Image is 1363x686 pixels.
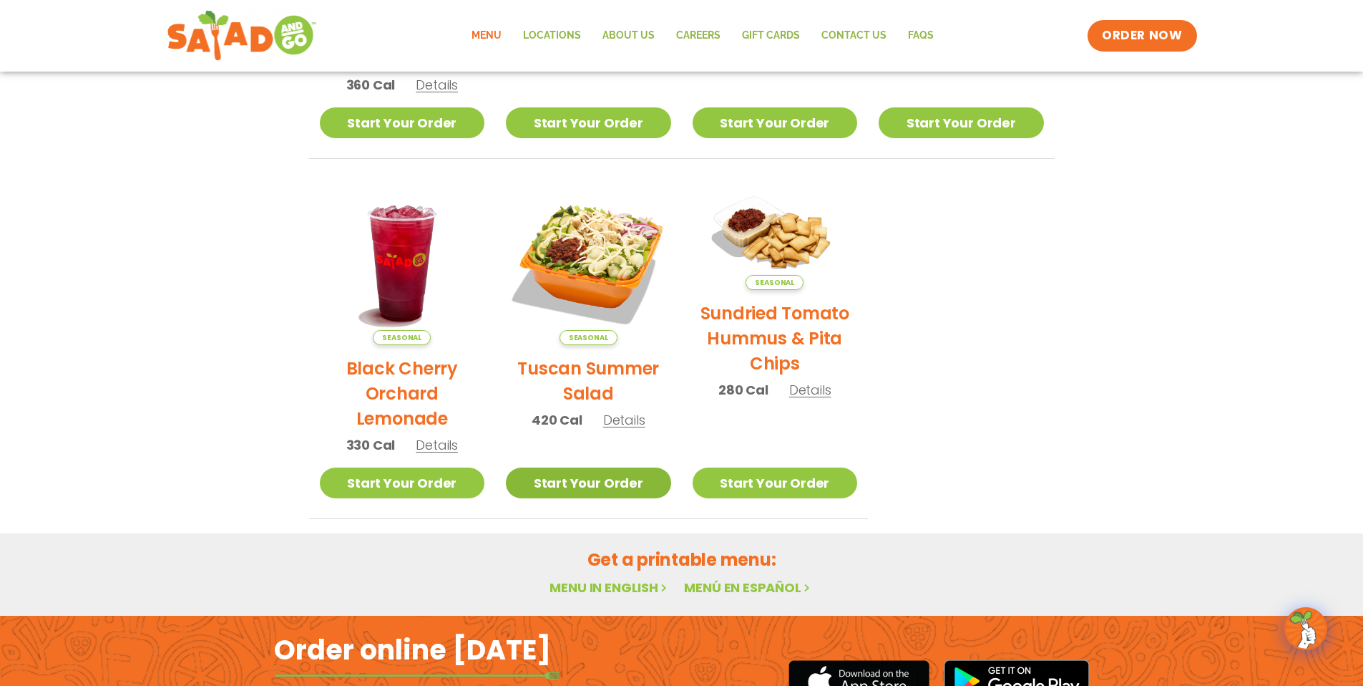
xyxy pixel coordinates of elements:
[731,19,811,52] a: GIFT CARDS
[532,410,582,430] span: 420 Cal
[665,19,731,52] a: Careers
[746,275,803,290] span: Seasonal
[789,381,831,399] span: Details
[549,579,670,596] a: Menu in English
[309,547,1055,572] h2: Get a printable menu:
[879,107,1044,138] a: Start Your Order
[416,76,458,94] span: Details
[461,19,512,52] a: Menu
[506,107,671,138] a: Start Your Order
[693,180,858,291] img: Product photo for Sundried Tomato Hummus & Pita Chips
[592,19,665,52] a: About Us
[811,19,897,52] a: Contact Us
[506,468,671,498] a: Start Your Order
[320,107,485,138] a: Start Your Order
[560,330,617,345] span: Seasonal
[506,180,671,346] img: Product photo for Tuscan Summer Salad
[1088,20,1196,52] a: ORDER NOW
[320,356,485,431] h2: Black Cherry Orchard Lemonade
[346,75,396,95] span: 360 Cal
[693,468,858,498] a: Start Your Order
[167,7,318,64] img: new-SAG-logo-768×292
[693,301,858,376] h2: Sundried Tomato Hummus & Pita Chips
[461,19,944,52] nav: Menu
[320,180,485,346] img: Product photo for Black Cherry Orchard Lemonade
[506,356,671,406] h2: Tuscan Summer Salad
[693,107,858,138] a: Start Your Order
[1102,27,1182,44] span: ORDER NOW
[603,411,645,429] span: Details
[320,468,485,498] a: Start Your Order
[1286,609,1326,649] img: wpChatIcon
[274,672,560,680] img: fork
[684,579,813,596] a: Menú en español
[274,632,551,667] h2: Order online [DATE]
[897,19,944,52] a: FAQs
[373,330,431,345] span: Seasonal
[512,19,592,52] a: Locations
[346,435,396,455] span: 330 Cal
[718,380,768,400] span: 280 Cal
[416,436,458,454] span: Details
